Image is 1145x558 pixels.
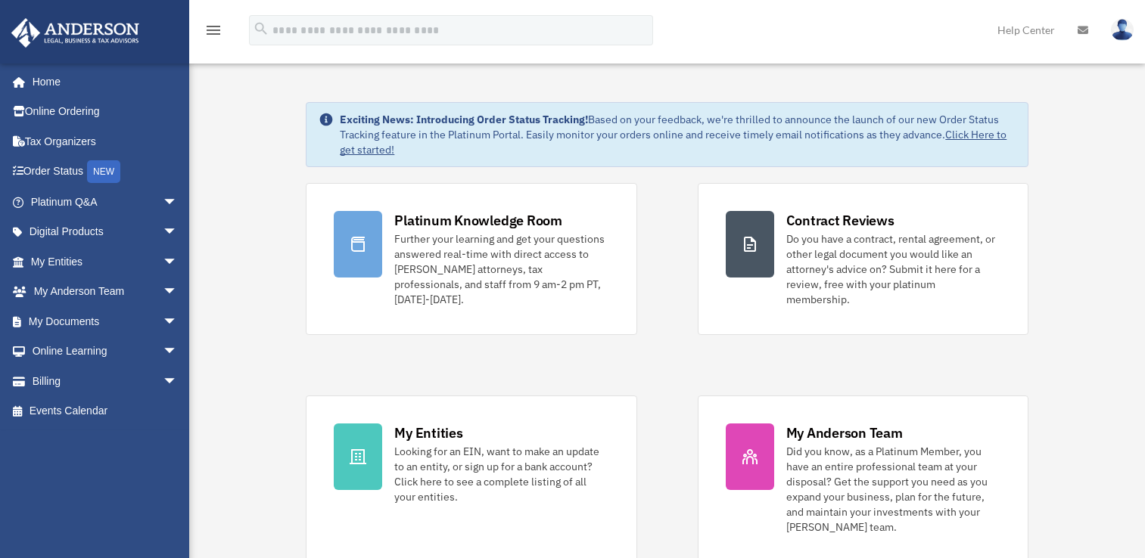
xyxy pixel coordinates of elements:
[11,396,201,426] a: Events Calendar
[394,211,562,230] div: Platinum Knowledge Room
[87,160,120,183] div: NEW
[11,157,201,188] a: Order StatusNEW
[163,336,193,367] span: arrow_drop_down
[11,246,201,277] a: My Entitiesarrow_drop_down
[204,26,222,39] a: menu
[163,277,193,308] span: arrow_drop_down
[786,423,903,442] div: My Anderson Team
[786,211,895,230] div: Contract Reviews
[340,113,588,126] strong: Exciting News: Introducing Order Status Tracking!
[163,217,193,248] span: arrow_drop_down
[394,423,462,442] div: My Entities
[11,97,201,127] a: Online Ordering
[163,366,193,397] span: arrow_drop_down
[11,126,201,157] a: Tax Organizers
[11,336,201,367] a: Online Learningarrow_drop_down
[786,231,1000,307] div: Do you have a contract, rental agreement, or other legal document you would like an attorney's ad...
[340,112,1015,157] div: Based on your feedback, we're thrilled to announce the launch of our new Order Status Tracking fe...
[306,183,636,335] a: Platinum Knowledge Room Further your learning and get your questions answered real-time with dire...
[394,231,608,307] div: Further your learning and get your questions answered real-time with direct access to [PERSON_NAM...
[340,128,1007,157] a: Click Here to get started!
[7,18,144,48] img: Anderson Advisors Platinum Portal
[698,183,1028,335] a: Contract Reviews Do you have a contract, rental agreement, or other legal document you would like...
[163,187,193,218] span: arrow_drop_down
[1111,19,1134,41] img: User Pic
[11,277,201,307] a: My Anderson Teamarrow_drop_down
[11,67,193,97] a: Home
[163,246,193,277] span: arrow_drop_down
[11,366,201,396] a: Billingarrow_drop_down
[11,187,201,217] a: Platinum Q&Aarrow_drop_down
[11,306,201,336] a: My Documentsarrow_drop_down
[11,217,201,247] a: Digital Productsarrow_drop_down
[786,444,1000,535] div: Did you know, as a Platinum Member, you have an entire professional team at your disposal? Get th...
[204,21,222,39] i: menu
[394,444,608,504] div: Looking for an EIN, want to make an update to an entity, or sign up for a bank account? Click her...
[253,20,269,37] i: search
[163,306,193,337] span: arrow_drop_down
